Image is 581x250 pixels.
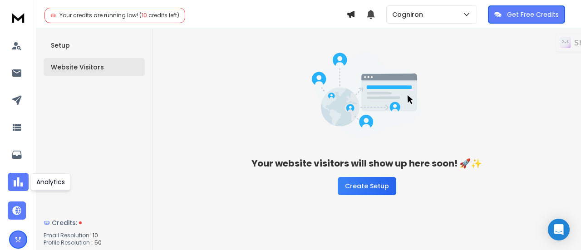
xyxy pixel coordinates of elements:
[548,219,570,240] div: Open Intercom Messenger
[44,239,93,246] p: Profile Resolution :
[44,58,145,76] button: Website Visitors
[94,239,102,246] span: 50
[488,5,565,24] button: Get Free Credits
[139,11,179,19] span: ( credits left)
[44,214,145,232] a: Credits:
[251,157,482,170] h3: Your website visitors will show up here soon! 🚀✨
[59,11,138,19] span: Your credits are running low!
[93,232,98,239] span: 10
[507,10,559,19] p: Get Free Credits
[142,11,147,19] span: 10
[44,36,145,54] button: Setup
[338,177,396,195] button: Create Setup
[392,10,427,19] p: Cogniron
[30,173,71,191] div: Analytics
[9,9,27,26] img: logo
[52,218,77,227] span: Credits:
[44,232,91,239] p: Email Resolution:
